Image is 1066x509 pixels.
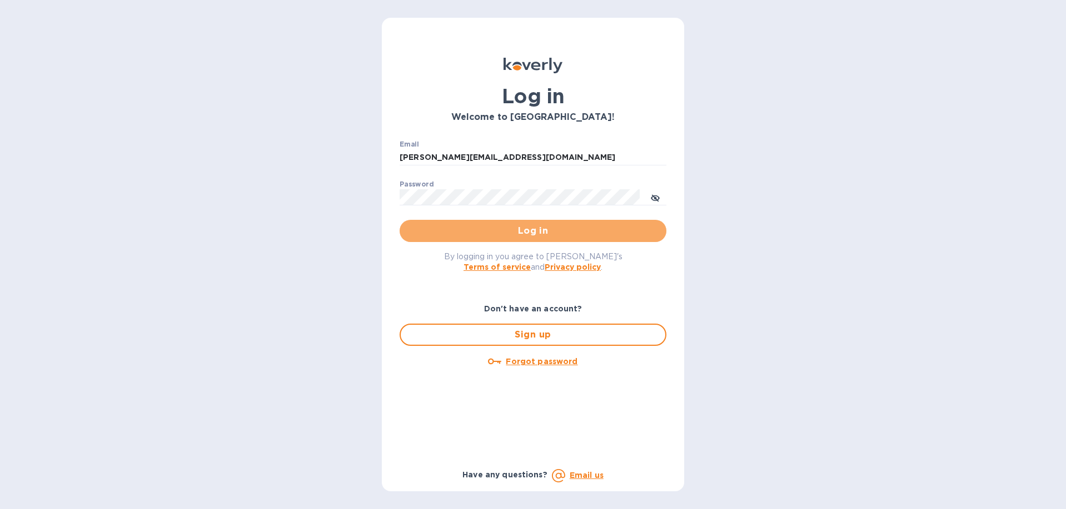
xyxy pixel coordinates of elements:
img: Koverly [504,58,562,73]
span: Sign up [410,328,656,341]
button: toggle password visibility [644,186,666,208]
span: Log in [409,224,657,238]
h1: Log in [400,84,666,108]
label: Email [400,141,419,148]
button: Sign up [400,324,666,346]
h3: Welcome to [GEOGRAPHIC_DATA]! [400,112,666,123]
button: Log in [400,220,666,242]
b: Have any questions? [462,470,547,479]
a: Privacy policy [545,263,601,271]
a: Terms of service [464,263,531,271]
input: Enter email address [400,149,666,166]
label: Password [400,181,434,188]
a: Email us [570,471,604,480]
b: Don't have an account? [484,304,582,313]
span: By logging in you agree to [PERSON_NAME]'s and . [444,252,622,271]
u: Forgot password [506,357,577,366]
